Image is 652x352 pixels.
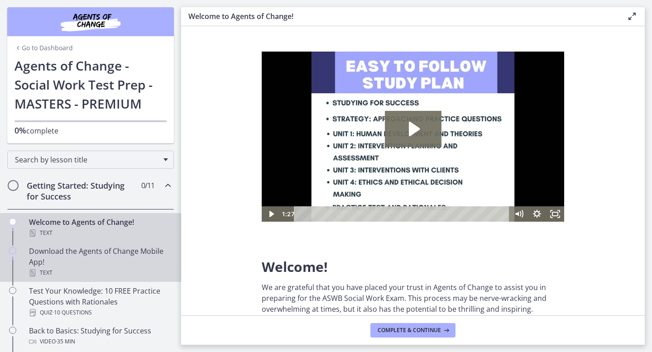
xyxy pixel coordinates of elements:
h1: Agents of Change - Social Work Test Prep - MASTERS - PREMIUM [14,56,167,113]
div: Download the Agents of Change Mobile App! [29,246,170,278]
button: Show settings menu [266,155,284,170]
span: · 10 Questions [53,307,92,318]
span: Welcome! [262,257,328,276]
div: Quiz [29,307,170,318]
button: Play Video: c1o6hcmjueu5qasqsu00.mp4 [123,59,180,95]
p: complete [14,125,167,136]
div: Text [29,267,170,278]
span: Search by lesson title [15,155,159,165]
span: · 35 min [56,336,75,347]
div: Playbar [39,155,244,170]
button: Complete & continue [370,323,455,338]
span: 0% [14,125,26,136]
div: Text [29,228,170,238]
div: Welcome to Agents of Change! [29,217,170,238]
h3: Welcome to Agents of Change! [188,11,612,22]
a: Go to Dashboard [14,43,73,52]
h2: Getting Started: Studying for Success [27,180,137,202]
p: We are grateful that you have placed your trust in Agents of Change to assist you in preparing fo... [262,282,564,314]
div: Search by lesson title [7,151,174,169]
button: Fullscreen [284,155,302,170]
div: Video [29,336,170,347]
span: 0 / 11 [141,180,154,191]
div: Test Your Knowledge: 10 FREE Practice Questions with Rationales [29,285,170,318]
span: Complete & continue [378,327,441,334]
button: Mute [248,155,266,170]
img: Agents of Change [36,11,145,33]
div: Back to Basics: Studying for Success [29,325,170,347]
